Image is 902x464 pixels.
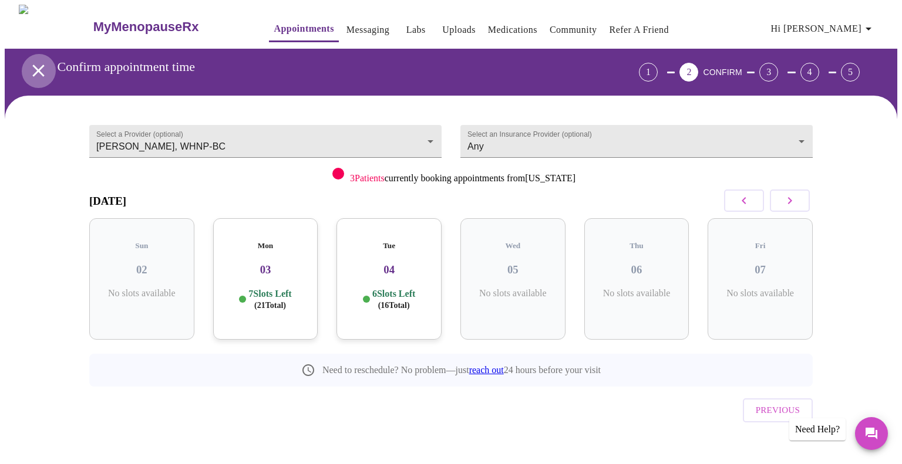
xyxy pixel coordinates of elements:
[346,263,432,276] h3: 04
[594,263,680,276] h3: 06
[99,263,185,276] h3: 02
[470,288,556,299] p: No slots available
[93,19,199,35] h3: MyMenopauseRx
[605,18,674,42] button: Refer a Friend
[771,21,876,37] span: Hi [PERSON_NAME]
[248,288,291,311] p: 7 Slots Left
[800,63,819,82] div: 4
[274,21,334,37] a: Appointments
[610,22,669,38] a: Refer a Friend
[397,18,435,42] button: Labs
[99,241,185,250] h5: Sun
[346,241,432,250] h5: Tue
[743,398,813,422] button: Previous
[350,173,575,184] p: currently booking appointments from [US_STATE]
[89,125,442,158] div: [PERSON_NAME], WHNP-BC
[679,63,698,82] div: 2
[19,5,92,49] img: MyMenopauseRx Logo
[372,288,415,311] p: 6 Slots Left
[766,17,880,40] button: Hi [PERSON_NAME]
[89,195,126,208] h3: [DATE]
[223,241,309,250] h5: Mon
[717,263,803,276] h3: 07
[594,288,680,299] p: No slots available
[223,263,309,276] h3: 03
[756,402,800,418] span: Previous
[469,365,504,375] a: reach out
[841,63,860,82] div: 5
[789,418,846,441] div: Need Help?
[470,241,556,250] h5: Wed
[442,22,476,38] a: Uploads
[346,22,389,38] a: Messaging
[470,263,556,276] h3: 05
[92,6,245,48] a: MyMenopauseRx
[378,301,410,310] span: ( 16 Total)
[254,301,286,310] span: ( 21 Total)
[759,63,778,82] div: 3
[483,18,542,42] button: Medications
[350,173,385,183] span: 3 Patients
[99,288,185,299] p: No slots available
[594,241,680,250] h5: Thu
[855,417,888,450] button: Messages
[437,18,480,42] button: Uploads
[545,18,602,42] button: Community
[342,18,394,42] button: Messaging
[717,241,803,250] h5: Fri
[460,125,813,158] div: Any
[550,22,597,38] a: Community
[703,67,742,77] span: CONFIRM
[639,63,658,82] div: 1
[717,288,803,299] p: No slots available
[58,59,574,74] h3: Confirm appointment time
[322,365,601,375] p: Need to reschedule? No problem—just 24 hours before your visit
[406,22,426,38] a: Labs
[21,53,56,88] button: open drawer
[269,17,338,42] button: Appointments
[488,22,537,38] a: Medications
